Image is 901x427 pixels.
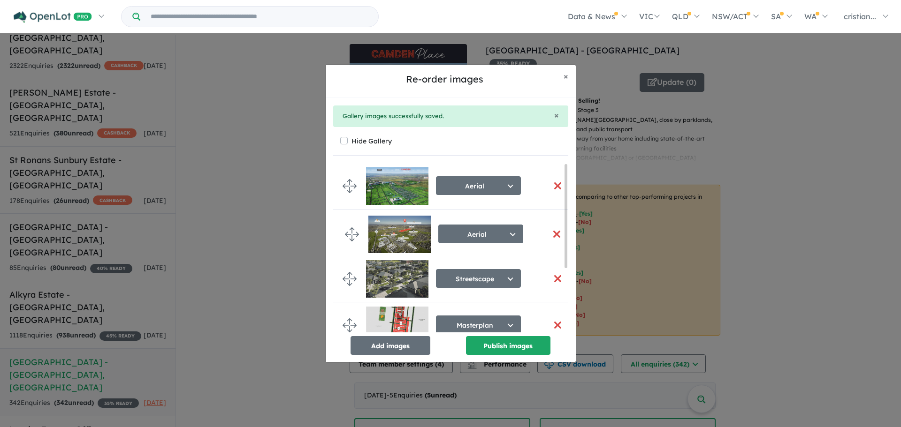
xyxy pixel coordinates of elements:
[554,111,559,120] button: Close
[436,315,521,334] button: Masterplan
[351,135,392,148] label: Hide Gallery
[436,176,521,195] button: Aerial
[366,260,428,298] img: Camden%20Place%20Estate%20-%20Strathtulloh___1759213488.png
[366,307,428,344] img: Camden%20Place%20Estate%20-%20Strathtulloh___1758172035.png
[14,11,92,23] img: Openlot PRO Logo White
[333,72,556,86] h5: Re-order images
[343,272,357,286] img: drag.svg
[436,269,521,288] button: Streetscape
[844,12,876,21] span: cristian...
[564,71,568,82] span: ×
[343,111,559,121] div: Gallery images successfully saved.
[351,336,430,355] button: Add images
[142,7,376,27] input: Try estate name, suburb, builder or developer
[343,318,357,332] img: drag.svg
[343,179,357,193] img: drag.svg
[554,110,559,120] span: ×
[366,167,428,205] img: Camden%20Place%20Estate%20-%20Strathtulloh%20Aerial.jpeg
[466,336,550,355] button: Publish images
